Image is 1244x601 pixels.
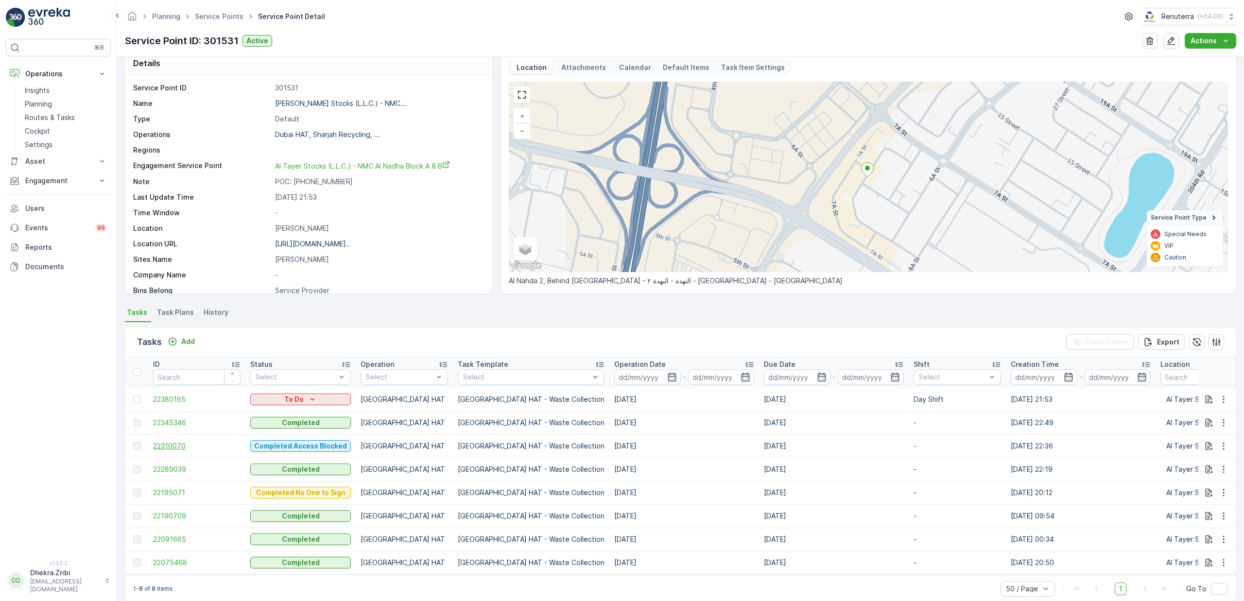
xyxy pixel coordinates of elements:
[609,411,759,434] td: [DATE]
[153,511,241,521] a: 22190709
[1198,13,1223,20] p: ( +04:00 )
[133,114,271,124] p: Type
[914,360,930,369] p: Shift
[8,573,24,588] div: DD
[361,395,448,404] p: [GEOGRAPHIC_DATA] HAT
[153,395,241,404] span: 22380165
[914,488,1001,498] p: -
[153,464,241,474] a: 22289039
[133,419,141,427] div: Toggle Row Selected
[28,8,70,27] img: logo_light-DOdMpM7g.png
[275,240,350,248] p: [URL][DOMAIN_NAME]..
[6,199,111,218] a: Users
[282,418,320,428] p: Completed
[914,395,1001,404] p: Day Shift
[133,161,271,171] p: Engagement Service Point
[919,372,986,382] p: Select
[94,44,104,52] p: ⌘B
[25,86,50,95] p: Insights
[133,208,271,218] p: Time Window
[204,308,228,317] span: History
[609,481,759,504] td: [DATE]
[275,161,482,171] a: Al Tayer Stocks (L.L.C.) - NMC Al Nadha Block A & B
[1006,434,1156,458] td: [DATE] 22:36
[609,388,759,411] td: [DATE]
[1164,254,1186,261] p: Caution
[458,558,605,567] p: [GEOGRAPHIC_DATA] HAT - Waste Collection
[275,83,482,93] p: 301531
[1079,371,1083,383] p: -
[721,63,785,72] p: Task Item Settings
[838,369,904,385] input: dd/mm/yyyy
[366,372,433,382] p: Select
[275,192,482,202] p: [DATE] 21:53
[250,360,273,369] p: Status
[759,528,909,551] td: [DATE]
[914,511,1001,521] p: -
[914,418,1001,428] p: -
[759,551,909,574] td: [DATE]
[914,441,1001,451] p: -
[275,223,482,233] p: [PERSON_NAME]
[25,99,52,109] p: Planning
[609,458,759,481] td: [DATE]
[6,152,111,171] button: Asset
[6,257,111,276] a: Documents
[458,418,605,428] p: [GEOGRAPHIC_DATA] HAT - Waste Collection
[759,388,909,411] td: [DATE]
[275,255,482,264] p: [PERSON_NAME]
[515,63,548,72] p: Location
[153,441,241,451] a: 22310070
[458,395,605,404] p: [GEOGRAPHIC_DATA] HAT - Waste Collection
[520,112,524,120] span: +
[21,111,111,124] a: Routes & Tasks
[133,57,160,69] p: Details
[133,559,141,567] div: Toggle Row Selected
[361,418,448,428] p: [GEOGRAPHIC_DATA] HAT
[764,360,795,369] p: Due Date
[25,140,52,150] p: Settings
[511,259,543,272] img: Google
[275,208,482,218] p: -
[21,84,111,97] a: Insights
[458,441,605,451] p: [GEOGRAPHIC_DATA] HAT - Waste Collection
[1006,388,1156,411] td: [DATE] 21:53
[1147,210,1223,225] summary: Service Point Type
[282,534,320,544] p: Completed
[133,465,141,473] div: Toggle Row Selected
[515,87,529,102] a: View Fullscreen
[153,418,241,428] a: 22345346
[25,176,91,186] p: Engagement
[361,511,448,521] p: [GEOGRAPHIC_DATA] HAT
[1006,504,1156,528] td: [DATE] 09:54
[759,504,909,528] td: [DATE]
[137,335,162,349] p: Tasks
[1066,334,1134,350] button: Clear Filters
[663,63,709,72] p: Default Items
[1186,584,1207,594] span: Go To
[25,69,91,79] p: Operations
[133,83,271,93] p: Service Point ID
[1006,528,1156,551] td: [DATE] 00:34
[509,276,1228,286] p: Al Nahda 2, Behind [GEOGRAPHIC_DATA] - النهدة - النهدة ٢ - [GEOGRAPHIC_DATA] - [GEOGRAPHIC_DATA]
[683,371,686,383] p: -
[250,440,351,452] button: Completed Access Blocked
[275,270,482,280] p: -
[25,113,75,122] p: Routes & Tasks
[275,99,406,107] p: [PERSON_NAME] Stocks (L.L.C.) - NMC...
[361,464,448,474] p: [GEOGRAPHIC_DATA] HAT
[21,138,111,152] a: Settings
[6,64,111,84] button: Operations
[250,557,351,568] button: Completed
[614,360,666,369] p: Operation Date
[97,224,105,232] p: 99
[127,15,138,23] a: Homepage
[6,238,111,257] a: Reports
[250,394,351,405] button: To Do
[1142,8,1236,25] button: Renuterra(+04:00)
[133,535,141,543] div: Toggle Row Selected
[759,458,909,481] td: [DATE]
[133,395,141,403] div: Toggle Row Selected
